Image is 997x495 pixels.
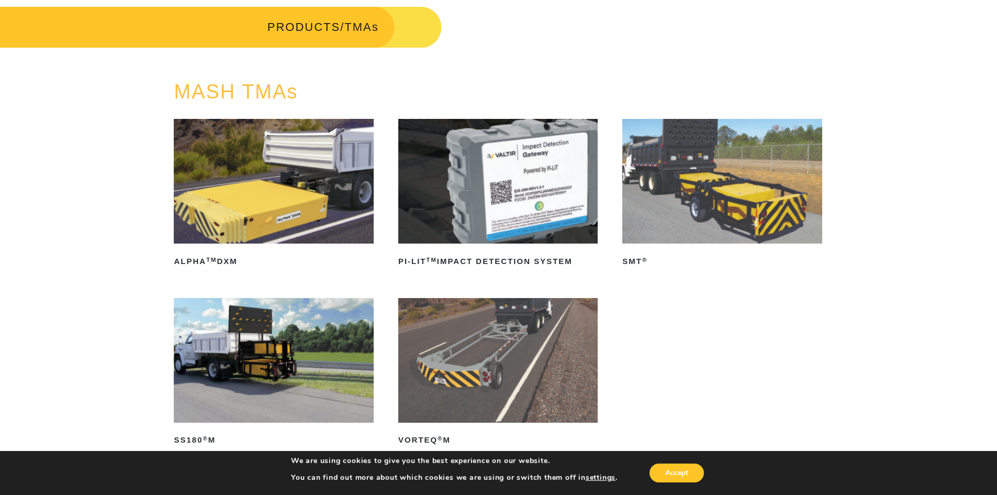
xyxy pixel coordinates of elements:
[267,20,340,34] a: PRODUCTS
[586,473,615,482] button: settings
[174,119,373,270] a: ALPHATMDXM
[642,257,647,263] sup: ®
[291,456,618,466] p: We are using cookies to give you the best experience on our website.
[174,298,373,449] a: SS180®M
[398,432,598,449] h2: VORTEQ M
[398,253,598,270] h2: PI-LIT Impact Detection System
[203,435,208,442] sup: ®
[174,81,298,103] a: MASH TMAs
[174,253,373,270] h2: ALPHA DXM
[344,20,378,34] span: TMAs
[174,432,373,449] h2: SS180 M
[622,253,822,270] h2: SMT
[649,464,704,482] button: Accept
[622,119,822,270] a: SMT®
[206,257,217,263] sup: TM
[398,119,598,270] a: PI-LITTMImpact Detection System
[438,435,443,442] sup: ®
[398,298,598,449] a: VORTEQ®M
[291,473,618,482] p: You can find out more about which cookies we are using or switch them off in .
[427,257,437,263] sup: TM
